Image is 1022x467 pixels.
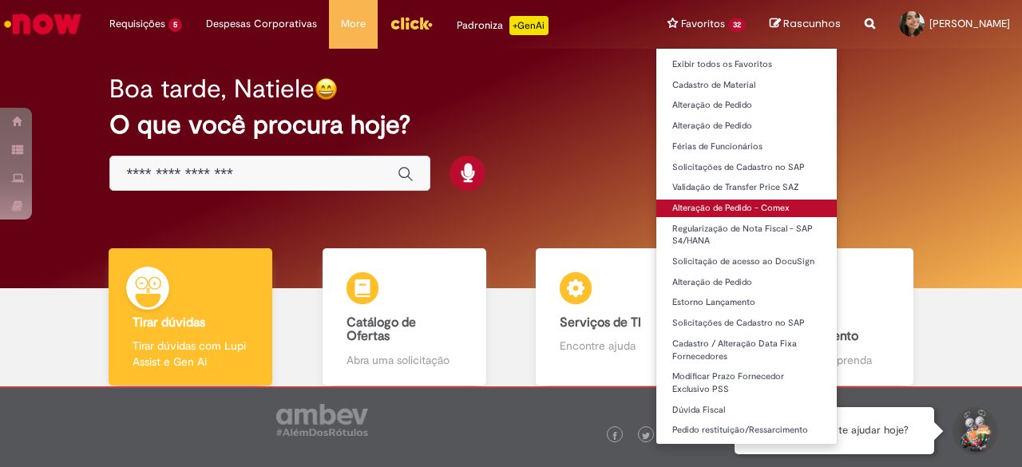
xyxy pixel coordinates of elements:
[2,8,84,40] img: ServiceNow
[390,11,433,35] img: click_logo_yellow_360x200.png
[656,294,837,311] a: Estorno Lançamento
[656,220,837,250] a: Regularização de Nota Fiscal - SAP S4/HANA
[656,421,837,439] a: Pedido restituição/Ressarcimento
[206,16,317,32] span: Despesas Corporativas
[109,75,315,103] h2: Boa tarde, Natiele
[611,432,619,440] img: logo_footer_facebook.png
[298,248,512,386] a: Catálogo de Ofertas Abra uma solicitação
[656,179,837,196] a: Validação de Transfer Price SAZ
[656,368,837,398] a: Modificar Prazo Fornecedor Exclusivo PSS
[950,407,998,455] button: Iniciar Conversa de Suporte
[681,16,725,32] span: Favoritos
[276,404,368,436] img: logo_footer_ambev_rotulo_gray.png
[656,200,837,217] a: Alteração de Pedido - Comex
[560,338,675,354] p: Encontre ajuda
[656,315,837,332] a: Solicitações de Cadastro no SAP
[656,97,837,114] a: Alteração de Pedido
[168,18,182,32] span: 5
[656,159,837,176] a: Solicitações de Cadastro no SAP
[511,248,725,386] a: Serviços de TI Encontre ajuda
[656,442,837,460] a: Pagamento de Tributos
[656,117,837,135] a: Alteração de Pedido
[509,16,549,35] p: +GenAi
[770,17,841,32] a: Rascunhos
[783,16,841,31] span: Rascunhos
[728,18,746,32] span: 32
[656,402,837,419] a: Dúvida Fiscal
[457,16,549,35] div: Padroniza
[133,338,248,370] p: Tirar dúvidas com Lupi Assist e Gen Ai
[656,274,837,291] a: Alteração de Pedido
[774,315,858,345] b: Base de Conhecimento
[929,17,1010,30] span: [PERSON_NAME]
[656,77,837,94] a: Cadastro de Material
[735,407,934,454] div: Oi, como posso te ajudar hoje?
[109,111,912,139] h2: O que você procura hoje?
[656,138,837,156] a: Férias de Funcionários
[656,335,837,365] a: Cadastro / Alteração Data Fixa Fornecedores
[347,315,416,345] b: Catálogo de Ofertas
[315,77,338,101] img: happy-face.png
[656,56,837,73] a: Exibir todos os Favoritos
[642,432,650,440] img: logo_footer_twitter.png
[341,16,366,32] span: More
[656,253,837,271] a: Solicitação de acesso ao DocuSign
[84,248,298,386] a: Tirar dúvidas Tirar dúvidas com Lupi Assist e Gen Ai
[109,16,165,32] span: Requisições
[347,352,462,368] p: Abra uma solicitação
[656,48,838,445] ul: Favoritos
[133,315,205,330] b: Tirar dúvidas
[560,315,641,330] b: Serviços de TI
